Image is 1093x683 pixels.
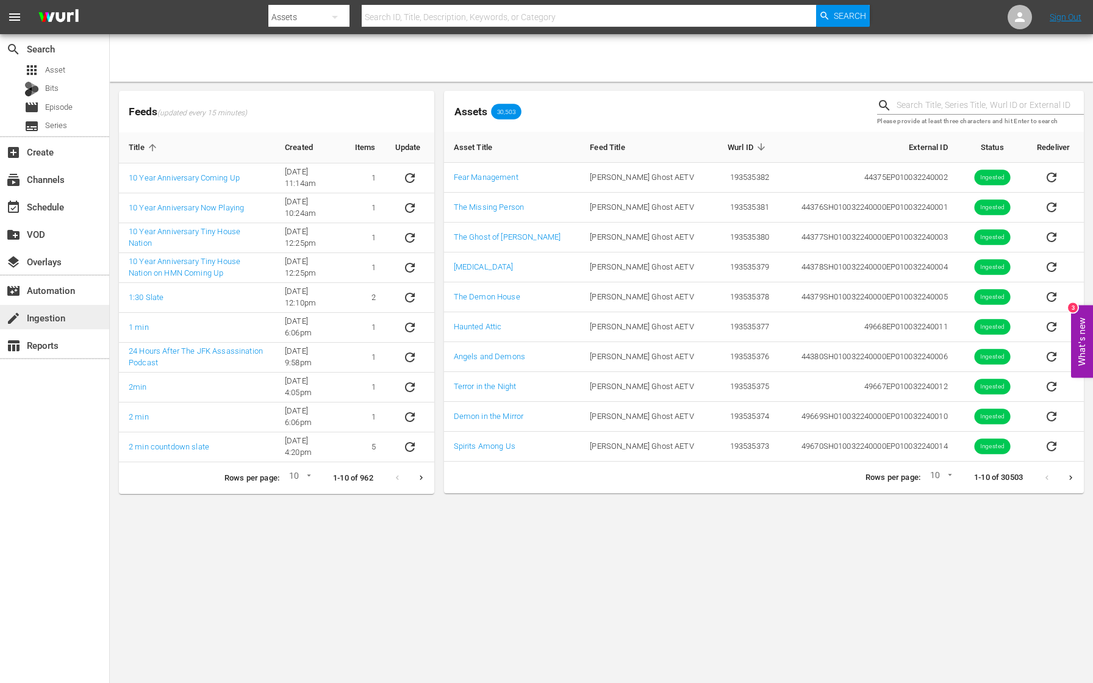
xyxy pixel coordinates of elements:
[974,412,1010,421] span: Ingested
[157,109,247,118] span: (updated every 15 minutes)
[454,382,517,391] a: Terror in the Night
[119,102,434,122] span: Feeds
[974,233,1010,242] span: Ingested
[275,343,345,373] td: [DATE] 9:58pm
[129,346,263,367] a: 24 Hours After The JFK Assassination Podcast
[345,193,385,223] td: 1
[925,468,955,487] div: 10
[779,163,958,193] td: 44375 EP010032240002
[713,342,779,372] td: 193535376
[275,163,345,193] td: [DATE] 11:14am
[45,101,73,113] span: Episode
[779,312,958,342] td: 49668 EP010032240011
[345,132,385,163] th: Items
[6,338,21,353] span: Reports
[333,473,373,484] p: 1-10 of 962
[897,96,1084,115] input: Search Title, Series Title, Wurl ID or External ID
[275,193,345,223] td: [DATE] 10:24am
[129,293,163,302] a: 1:30 Slate
[129,442,209,451] a: 2 min countdown slate
[728,141,769,152] span: Wurl ID
[454,232,561,241] a: The Ghost of [PERSON_NAME]
[974,203,1010,212] span: Ingested
[275,432,345,462] td: [DATE] 4:20pm
[29,3,88,32] img: ans4CAIJ8jUAAAAAAAAAAAAAAAAAAAAAAAAgQb4GAAAAAAAAAAAAAAAAAAAAAAAAJMjXAAAAAAAAAAAAAAAAAAAAAAAAgAT5G...
[409,466,433,490] button: Next page
[24,82,39,96] div: Bits
[7,10,22,24] span: menu
[580,132,713,163] th: Feed Title
[974,382,1010,392] span: Ingested
[580,402,713,432] td: [PERSON_NAME] Ghost AETV
[454,322,502,331] a: Haunted Attic
[834,5,866,27] span: Search
[275,373,345,402] td: [DATE] 4:05pm
[1027,132,1084,163] th: Redeliver
[580,223,713,252] td: [PERSON_NAME] Ghost AETV
[580,163,713,193] td: [PERSON_NAME] Ghost AETV
[974,263,1010,272] span: Ingested
[877,116,1084,127] p: Please provide at least three characters and hit Enter to search
[275,223,345,253] td: [DATE] 12:25pm
[779,223,958,252] td: 44377 SH010032240000 EP010032240003
[444,132,1084,462] table: sticky table
[129,323,149,332] a: 1 min
[454,173,518,182] a: Fear Management
[580,193,713,223] td: [PERSON_NAME] Ghost AETV
[779,372,958,402] td: 49667 EP010032240012
[454,141,509,152] span: Asset Title
[713,282,779,312] td: 193535378
[119,132,434,462] table: sticky table
[713,312,779,342] td: 193535377
[713,193,779,223] td: 193535381
[129,257,240,277] a: 10 Year Anniversary Tiny House Nation on HMN Coming Up
[1050,12,1081,22] a: Sign Out
[45,120,67,132] span: Series
[454,202,525,212] a: The Missing Person
[454,292,520,301] a: The Demon House
[779,342,958,372] td: 44380 SH010032240000 EP010032240006
[6,284,21,298] span: Automation
[6,227,21,242] span: VOD
[129,412,149,421] a: 2 min
[285,142,329,153] span: Created
[713,252,779,282] td: 193535379
[779,252,958,282] td: 44378 SH010032240000 EP010032240004
[454,352,525,361] a: Angels and Demons
[713,163,779,193] td: 193535382
[6,42,21,57] span: Search
[24,63,39,77] span: Asset
[580,372,713,402] td: [PERSON_NAME] Ghost AETV
[1059,466,1083,490] button: Next page
[580,252,713,282] td: [PERSON_NAME] Ghost AETV
[958,132,1027,163] th: Status
[779,132,958,163] th: External ID
[779,282,958,312] td: 44379 SH010032240000 EP010032240005
[713,223,779,252] td: 193535380
[275,253,345,283] td: [DATE] 12:25pm
[275,283,345,313] td: [DATE] 12:10pm
[45,64,65,76] span: Asset
[275,313,345,343] td: [DATE] 6:06pm
[345,163,385,193] td: 1
[6,311,21,326] span: Ingestion
[275,402,345,432] td: [DATE] 6:06pm
[129,227,240,248] a: 10 Year Anniversary Tiny House Nation
[974,173,1010,182] span: Ingested
[345,432,385,462] td: 5
[454,412,524,421] a: Demon in the Mirror
[6,200,21,215] span: Schedule
[779,193,958,223] td: 44376 SH010032240000 EP010032240001
[129,173,240,182] a: 10 Year Anniversary Coming Up
[345,283,385,313] td: 2
[385,132,434,163] th: Update
[24,100,39,115] span: Episode
[491,108,521,115] span: 30,503
[6,145,21,160] span: Create
[224,473,279,484] p: Rows per page:
[24,119,39,134] span: Series
[454,262,514,271] a: [MEDICAL_DATA]
[1068,303,1078,313] div: 3
[129,142,160,153] span: Title
[345,343,385,373] td: 1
